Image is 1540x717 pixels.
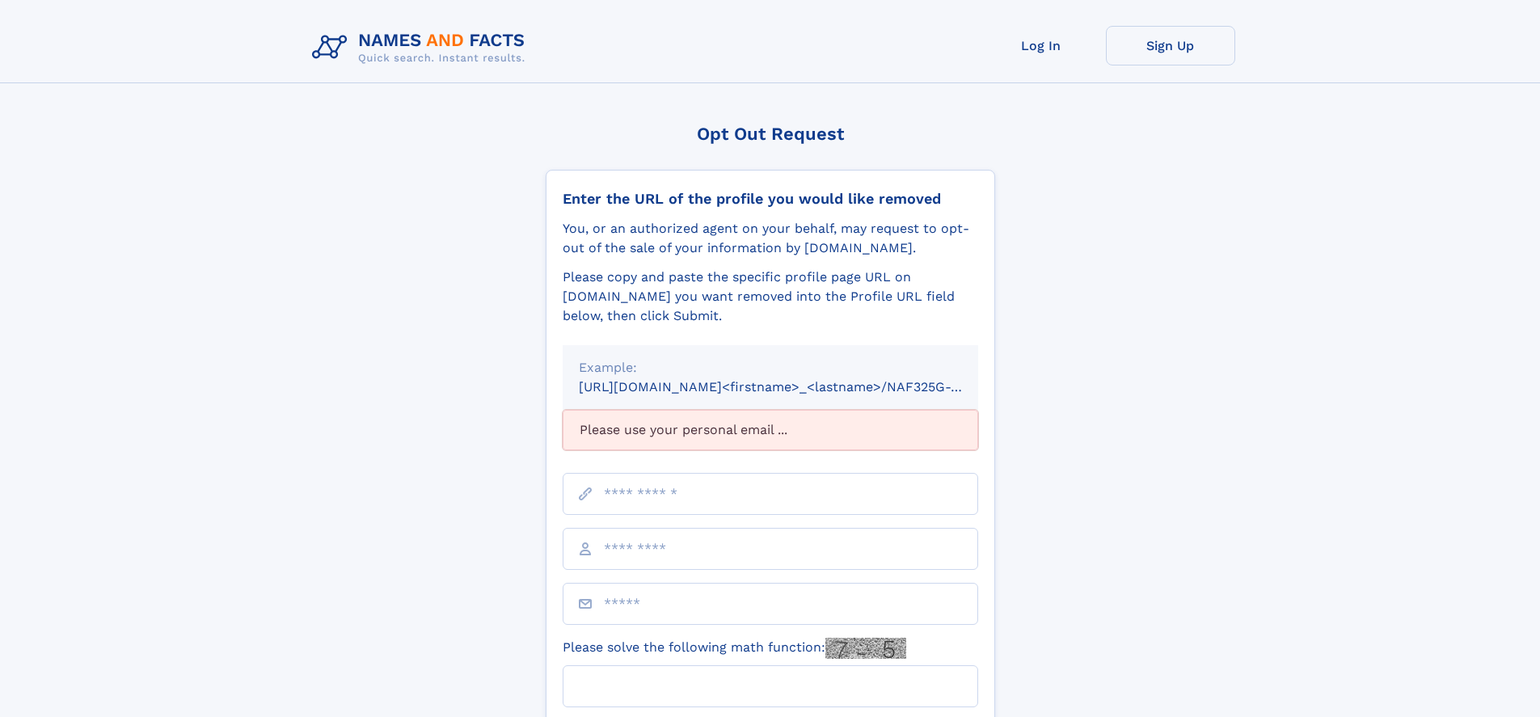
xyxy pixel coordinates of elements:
a: Log In [977,26,1106,65]
div: You, or an authorized agent on your behalf, may request to opt-out of the sale of your informatio... [563,219,978,258]
div: Enter the URL of the profile you would like removed [563,190,978,208]
label: Please solve the following math function: [563,638,906,659]
a: Sign Up [1106,26,1235,65]
img: Logo Names and Facts [306,26,538,70]
div: Opt Out Request [546,124,995,144]
small: [URL][DOMAIN_NAME]<firstname>_<lastname>/NAF325G-xxxxxxxx [579,379,1009,394]
div: Please copy and paste the specific profile page URL on [DOMAIN_NAME] you want removed into the Pr... [563,268,978,326]
div: Example: [579,358,962,377]
div: Please use your personal email ... [563,410,978,450]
